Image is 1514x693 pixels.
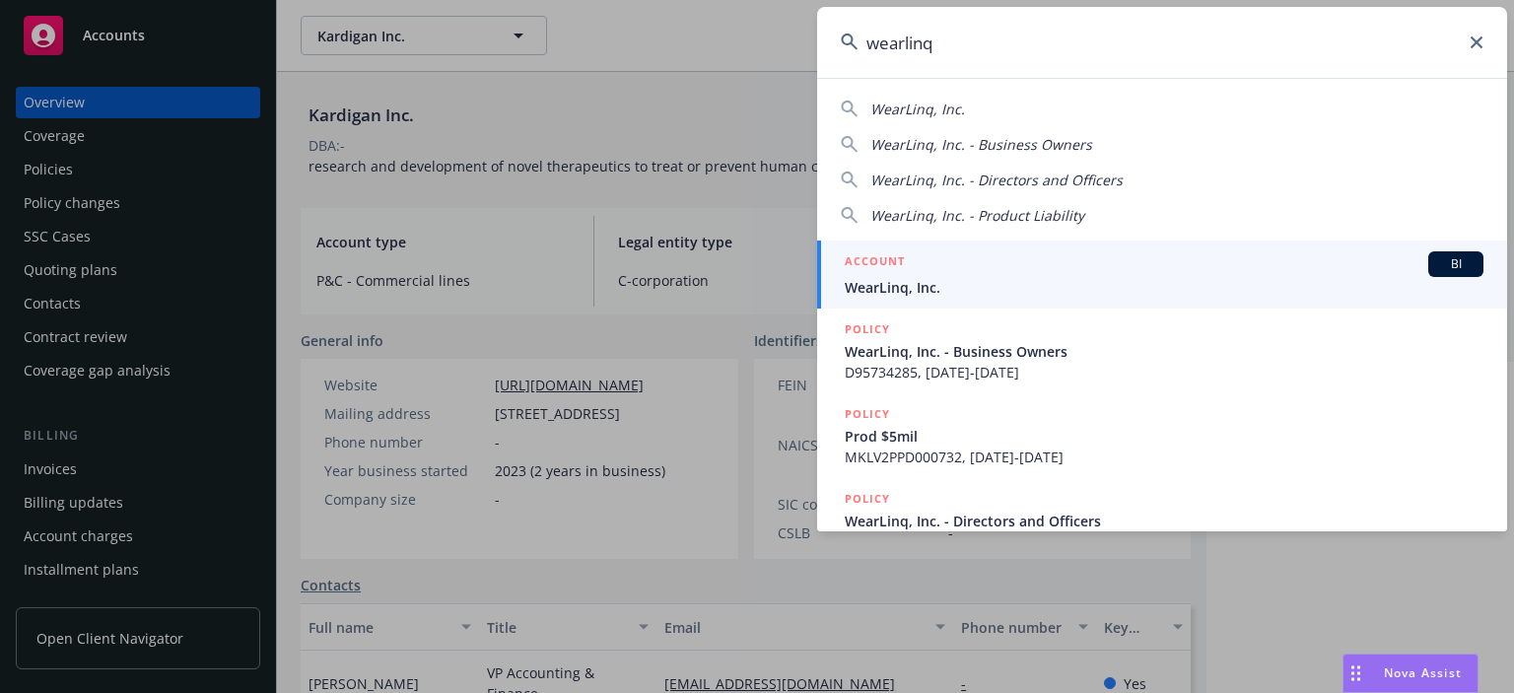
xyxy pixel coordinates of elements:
h5: POLICY [845,319,890,339]
a: POLICYProd $5milMKLV2PPD000732, [DATE]-[DATE] [817,393,1507,478]
h5: POLICY [845,489,890,509]
h5: POLICY [845,404,890,424]
span: MKLV2PPD000732, [DATE]-[DATE] [845,447,1483,467]
span: Prod $5mil [845,426,1483,447]
a: POLICYWearLinq, Inc. - Business OwnersD95734285, [DATE]-[DATE] [817,309,1507,393]
input: Search... [817,7,1507,78]
span: WearLinq, Inc. [870,100,965,118]
span: WearLinq, Inc. - Directors and Officers [870,171,1123,189]
span: WearLinq, Inc. - Directors and Officers [845,511,1483,531]
span: WearLinq, Inc. - Business Owners [870,135,1092,154]
span: WearLinq, Inc. - Product Liability [870,206,1084,225]
div: Drag to move [1343,655,1368,692]
span: WearLinq, Inc. - Business Owners [845,341,1483,362]
h5: ACCOUNT [845,251,905,275]
button: Nova Assist [1342,654,1479,693]
span: Nova Assist [1384,664,1462,681]
span: WearLinq, Inc. [845,277,1483,298]
a: ACCOUNTBIWearLinq, Inc. [817,241,1507,309]
span: BI [1436,255,1476,273]
span: D95734285, [DATE]-[DATE] [845,362,1483,382]
a: POLICYWearLinq, Inc. - Directors and Officers [817,478,1507,563]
